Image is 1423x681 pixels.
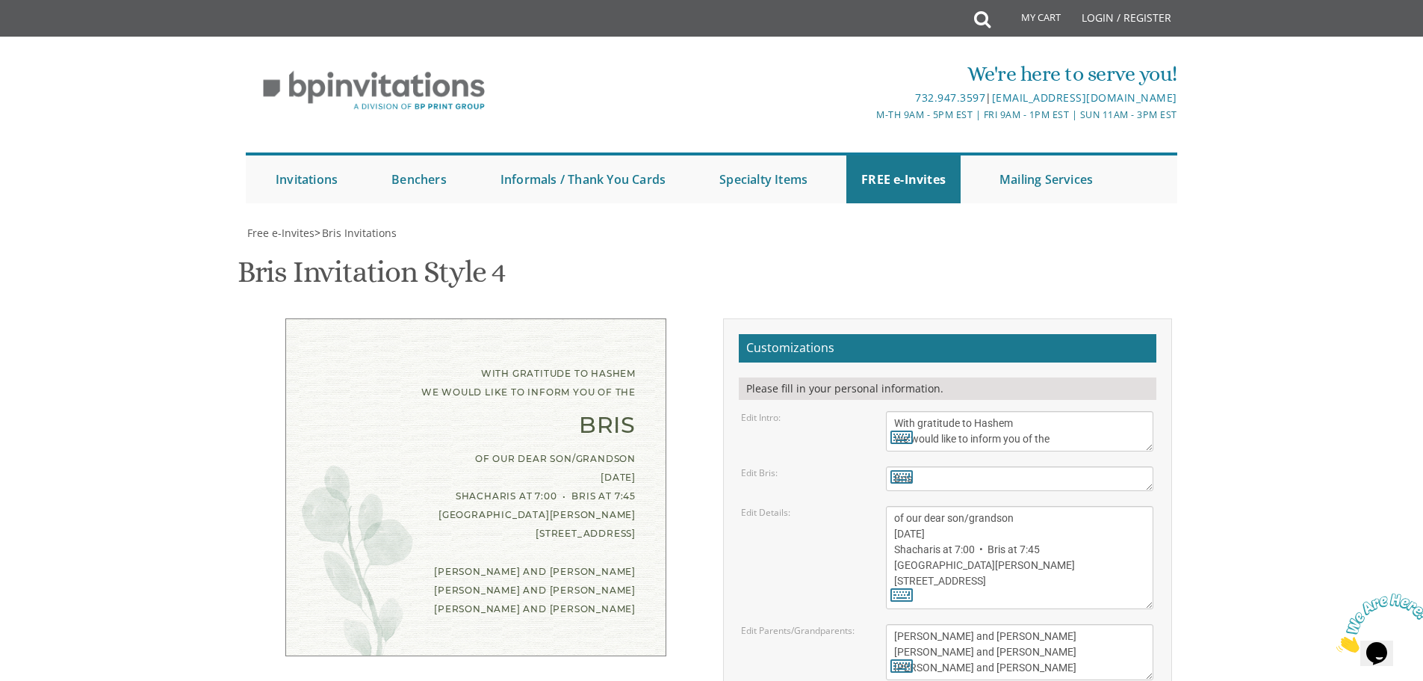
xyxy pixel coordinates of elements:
div: Please fill in your personal information. [739,378,1156,400]
a: Free e-Invites [246,226,314,240]
label: Edit Bris: [741,466,778,479]
h2: Customizations [739,334,1156,363]
a: Informals / Thank You Cards [486,155,681,203]
textarea: of our dear son/grandson [DATE] Shacharis at 7:00 • Bris at 7:45 [GEOGRAPHIC_DATA][PERSON_NAME] [... [886,506,1153,609]
div: M-Th 9am - 5pm EST | Fri 9am - 1pm EST | Sun 11am - 3pm EST [557,107,1177,123]
span: Bris Invitations [322,226,397,240]
div: [PERSON_NAME] and [PERSON_NAME] [PERSON_NAME] and [PERSON_NAME] [PERSON_NAME] and [PERSON_NAME] [316,562,636,619]
textarea: [PERSON_NAME] and [PERSON_NAME] [PERSON_NAME] and [PERSON_NAME] [PERSON_NAME] and [PERSON_NAME] [886,624,1153,680]
textarea: With gratitude to Hashem We would like to inform you of the [886,411,1153,452]
label: Edit Parents/Grandparents: [741,624,855,637]
a: Specialty Items [704,155,822,203]
a: 732.947.3597 [915,90,985,105]
span: > [314,226,397,240]
img: BP Invitation Loft [246,60,502,122]
img: Chat attention grabber [6,6,99,65]
a: My Cart [989,1,1071,39]
div: of our dear son/grandson [DATE] Shacharis at 7:00 • Bris at 7:45 [GEOGRAPHIC_DATA][PERSON_NAME] [... [316,449,636,543]
iframe: chat widget [1330,588,1423,659]
label: Edit Details: [741,506,790,519]
div: Bris [316,416,636,434]
label: Edit Intro: [741,411,781,424]
div: | [557,89,1177,107]
span: Free e-Invites [247,226,314,240]
a: [EMAIL_ADDRESS][DOMAIN_NAME] [992,90,1177,105]
a: FREE e-Invites [846,155,961,203]
a: Benchers [376,155,462,203]
a: Bris Invitations [320,226,397,240]
h1: Bris Invitation Style 4 [238,256,506,300]
a: Invitations [261,155,353,203]
div: With gratitude to Hashem We would like to inform you of the [316,364,636,401]
div: We're here to serve you! [557,59,1177,89]
a: Mailing Services [985,155,1108,203]
textarea: Bris [886,466,1153,491]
